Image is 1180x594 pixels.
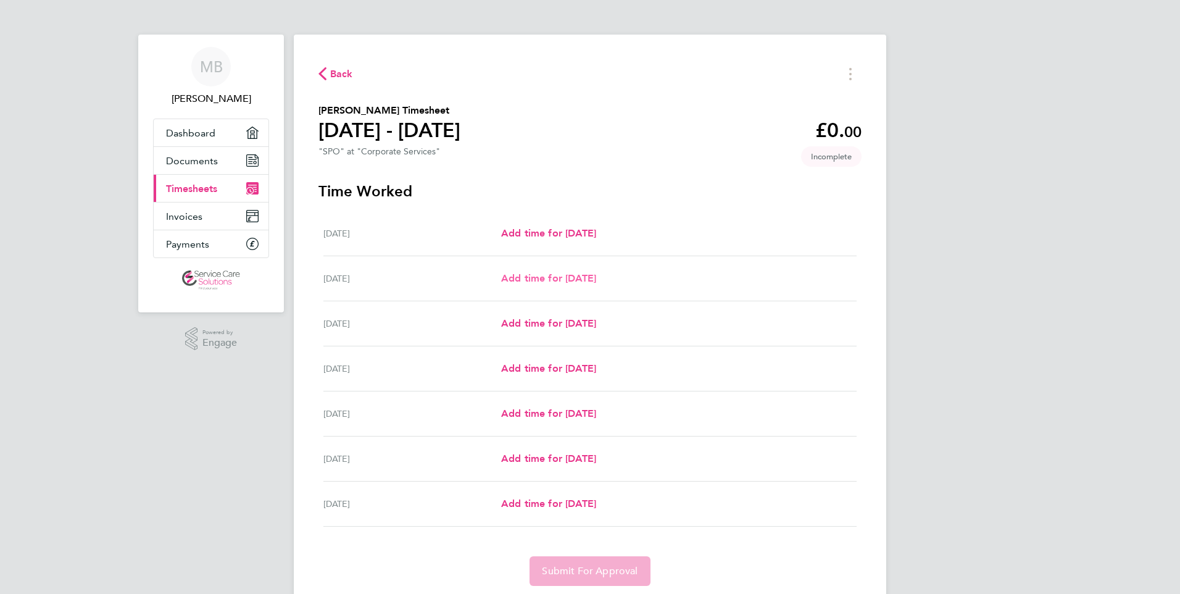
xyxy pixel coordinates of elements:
[501,406,596,421] a: Add time for [DATE]
[318,146,440,157] div: "SPO" at "Corporate Services"
[323,496,501,511] div: [DATE]
[202,327,237,338] span: Powered by
[844,123,862,141] span: 00
[166,127,215,139] span: Dashboard
[318,66,353,82] button: Back
[501,408,596,419] span: Add time for [DATE]
[330,67,353,82] span: Back
[166,211,202,222] span: Invoices
[182,270,240,290] img: servicecare-logo-retina.png
[501,362,596,374] span: Add time for [DATE]
[323,226,501,241] div: [DATE]
[501,271,596,286] a: Add time for [DATE]
[185,327,238,351] a: Powered byEngage
[323,361,501,376] div: [DATE]
[501,453,596,464] span: Add time for [DATE]
[153,91,269,106] span: Meera Bhalla
[501,498,596,509] span: Add time for [DATE]
[138,35,284,312] nav: Main navigation
[501,227,596,239] span: Add time for [DATE]
[166,183,217,195] span: Timesheets
[154,119,268,146] a: Dashboard
[154,175,268,202] a: Timesheets
[318,182,862,201] h3: Time Worked
[153,270,269,290] a: Go to home page
[202,338,237,348] span: Engage
[801,146,862,167] span: This timesheet is Incomplete.
[166,238,209,250] span: Payments
[501,317,596,329] span: Add time for [DATE]
[154,147,268,174] a: Documents
[323,271,501,286] div: [DATE]
[323,451,501,466] div: [DATE]
[501,361,596,376] a: Add time for [DATE]
[318,118,460,143] h1: [DATE] - [DATE]
[166,155,218,167] span: Documents
[501,316,596,331] a: Add time for [DATE]
[815,119,862,142] app-decimal: £0.
[323,316,501,331] div: [DATE]
[501,451,596,466] a: Add time for [DATE]
[323,406,501,421] div: [DATE]
[153,47,269,106] a: MB[PERSON_NAME]
[501,226,596,241] a: Add time for [DATE]
[154,230,268,257] a: Payments
[501,272,596,284] span: Add time for [DATE]
[839,64,862,83] button: Timesheets Menu
[318,103,460,118] h2: [PERSON_NAME] Timesheet
[154,203,268,230] a: Invoices
[501,496,596,511] a: Add time for [DATE]
[200,59,223,75] span: MB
